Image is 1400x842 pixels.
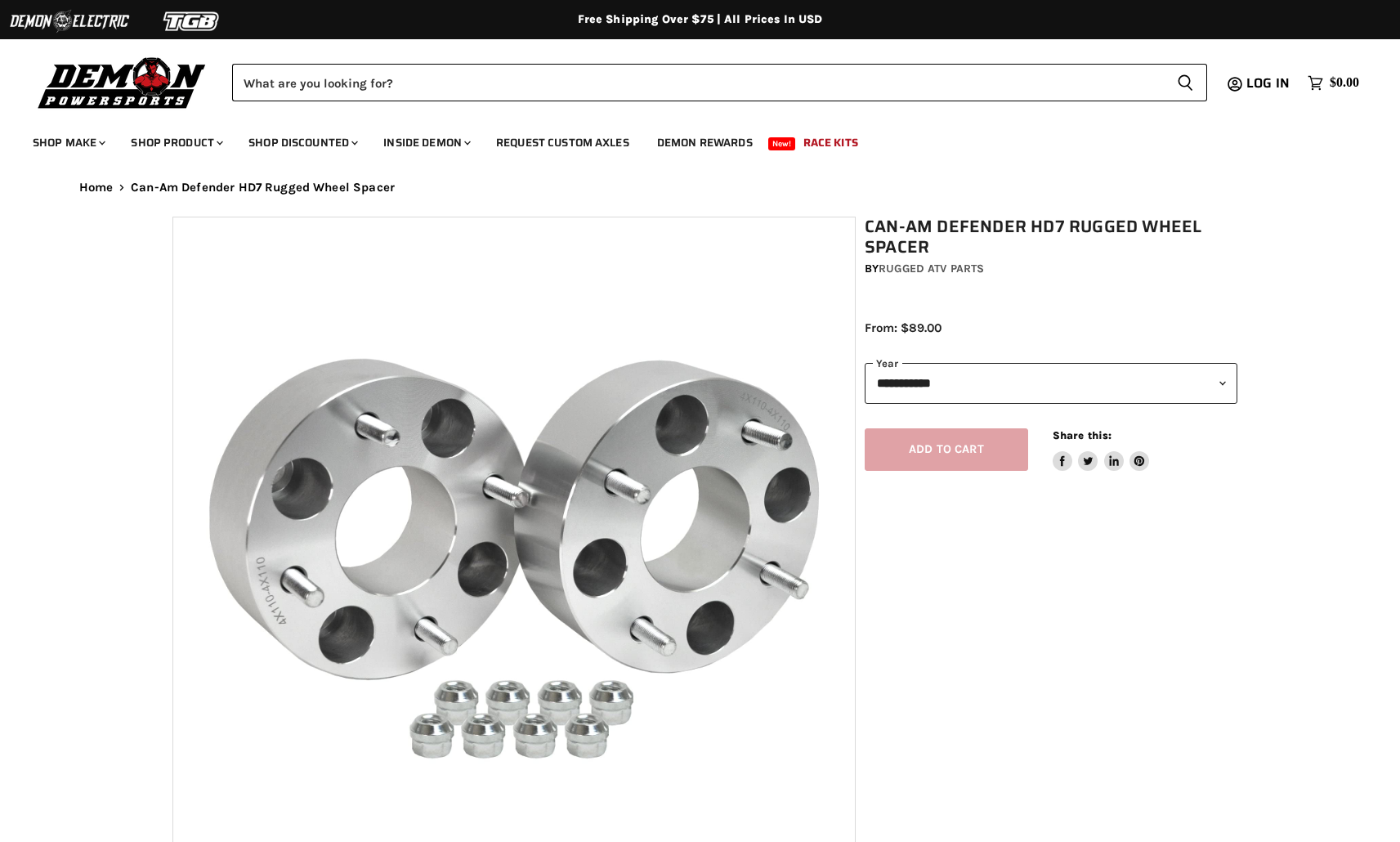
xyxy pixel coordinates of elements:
nav: Breadcrumbs [47,181,1354,195]
span: Share this: [1053,429,1112,441]
a: Shop Make [20,126,115,159]
a: Demon Rewards [645,126,765,159]
a: Log in [1239,76,1299,91]
a: Request Custom Axles [484,126,642,159]
a: Shop Discounted [236,126,368,159]
input: Search [232,64,1164,101]
h1: Can-Am Defender HD7 Rugged Wheel Spacer [865,217,1237,258]
ul: Main menu [20,119,1355,159]
img: Demon Electric Logo 2 [8,6,131,37]
a: Rugged ATV Parts [879,262,984,275]
button: Search [1164,64,1207,101]
select: year [865,363,1237,403]
span: From: $89.00 [865,320,942,335]
span: $0.00 [1330,75,1359,91]
form: Product [232,64,1207,101]
span: Can-Am Defender HD7 Rugged Wheel Spacer [131,181,395,195]
aside: Share this: [1053,428,1150,472]
span: Log in [1246,73,1290,93]
a: $0.00 [1299,71,1367,95]
img: TGB Logo 2 [131,6,253,37]
div: Free Shipping Over $75 | All Prices In USD [47,12,1354,27]
a: Inside Demon [371,126,481,159]
img: Demon Powersports [33,53,212,111]
a: Race Kits [791,126,870,159]
a: Home [79,181,114,195]
span: New! [768,137,796,150]
div: by [865,260,1237,278]
a: Shop Product [119,126,233,159]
